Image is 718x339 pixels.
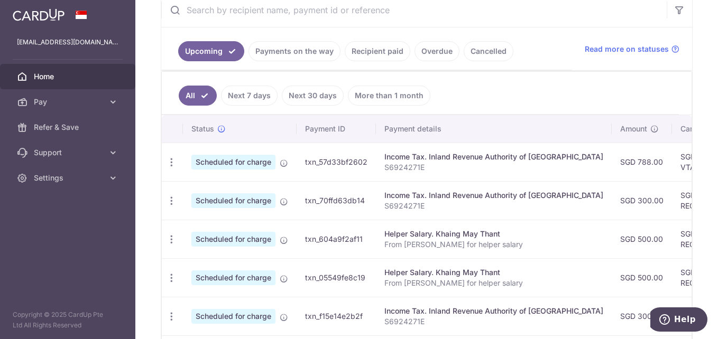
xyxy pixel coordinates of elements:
td: SGD 300.00 [612,181,672,220]
span: Home [34,71,104,82]
span: Status [191,124,214,134]
span: Refer & Save [34,122,104,133]
span: Scheduled for charge [191,309,275,324]
th: Payment details [376,115,612,143]
div: Income Tax. Inland Revenue Authority of [GEOGRAPHIC_DATA] [384,190,603,201]
div: Income Tax. Inland Revenue Authority of [GEOGRAPHIC_DATA] [384,152,603,162]
p: S6924271E [384,162,603,173]
iframe: Opens a widget where you can find more information [650,307,707,334]
p: S6924271E [384,316,603,327]
p: [EMAIL_ADDRESS][DOMAIN_NAME] [17,37,118,48]
td: txn_f15e14e2b2f [297,297,376,335]
td: txn_604a9f2af11 [297,220,376,258]
a: Read more on statuses [585,44,679,54]
p: S6924271E [384,201,603,211]
div: Helper Salary. Khaing May Thant [384,229,603,239]
th: Payment ID [297,115,376,143]
td: SGD 500.00 [612,220,672,258]
img: CardUp [13,8,65,21]
a: Upcoming [178,41,244,61]
td: SGD 500.00 [612,258,672,297]
a: Recipient paid [345,41,410,61]
td: SGD 788.00 [612,143,672,181]
span: Scheduled for charge [191,232,275,247]
div: Helper Salary. Khaing May Thant [384,267,603,278]
td: txn_05549fe8c19 [297,258,376,297]
td: SGD 300.00 [612,297,672,335]
span: Amount [620,124,647,134]
a: Next 30 days [282,86,344,106]
div: Income Tax. Inland Revenue Authority of [GEOGRAPHIC_DATA] [384,306,603,316]
a: Overdue [415,41,459,61]
p: From [PERSON_NAME] for helper salary [384,239,603,250]
a: More than 1 month [348,86,430,106]
td: txn_57d33bf2602 [297,143,376,181]
span: Scheduled for charge [191,270,275,285]
span: Scheduled for charge [191,193,275,208]
span: Scheduled for charge [191,155,275,169]
span: Settings [34,173,104,183]
span: Pay [34,97,104,107]
a: All [179,86,217,106]
a: Payments on the way [248,41,340,61]
a: Cancelled [464,41,513,61]
a: Next 7 days [221,86,278,106]
p: From [PERSON_NAME] for helper salary [384,278,603,288]
span: Read more on statuses [585,44,669,54]
span: Support [34,147,104,158]
td: txn_70ffd63db14 [297,181,376,220]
